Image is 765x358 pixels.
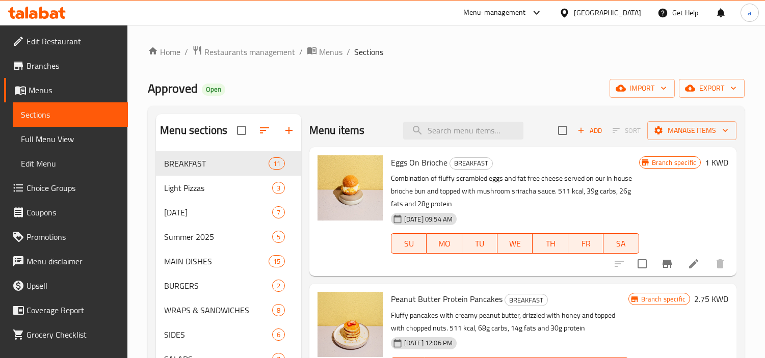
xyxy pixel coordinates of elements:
[552,120,573,141] span: Select section
[269,157,285,170] div: items
[164,206,272,218] span: [DATE]
[202,85,225,94] span: Open
[156,176,301,200] div: Light Pizzas3
[606,123,647,139] span: Select section first
[347,46,350,58] li: /
[192,45,295,59] a: Restaurants management
[694,292,728,306] h6: 2.75 KWD
[648,158,700,168] span: Branch specific
[533,233,568,254] button: TH
[4,225,128,249] a: Promotions
[29,84,120,96] span: Menus
[272,328,285,341] div: items
[156,151,301,176] div: BREAKFAST11
[164,328,272,341] span: SIDES
[4,78,128,102] a: Menus
[573,123,606,139] button: Add
[319,46,342,58] span: Menus
[164,157,268,170] span: BREAKFAST
[269,257,284,266] span: 15
[391,291,503,307] span: Peanut Butter Protein Pancakes
[21,157,120,170] span: Edit Menu
[537,236,564,251] span: TH
[273,306,284,315] span: 8
[272,182,285,194] div: items
[156,273,301,298] div: BURGERS2
[391,155,447,170] span: Eggs On Brioche
[603,233,639,254] button: SA
[573,123,606,139] span: Add item
[156,249,301,273] div: MAIN DISHES15
[391,309,628,335] p: Fluffy pancakes with creamy peanut butter, drizzled with honey and topped with chopped nuts. 511 ...
[202,84,225,96] div: Open
[252,118,277,143] span: Sort sections
[4,322,128,347] a: Grocery Checklist
[184,46,188,58] li: /
[27,280,120,292] span: Upsell
[21,108,120,121] span: Sections
[708,252,732,276] button: delete
[705,155,728,170] h6: 1 KWD
[148,77,198,100] span: Approved
[272,304,285,316] div: items
[450,157,493,170] div: BREAKFAST
[497,233,533,254] button: WE
[27,182,120,194] span: Choice Groups
[27,231,120,243] span: Promotions
[299,46,303,58] li: /
[655,124,728,137] span: Manage items
[354,46,383,58] span: Sections
[273,281,284,291] span: 2
[27,35,120,47] span: Edit Restaurant
[231,120,252,141] span: Select all sections
[272,280,285,292] div: items
[273,183,284,193] span: 3
[204,46,295,58] span: Restaurants management
[647,121,736,140] button: Manage items
[400,214,457,224] span: [DATE] 09:54 AM
[164,304,272,316] div: WRAPS & SANDWICHES
[679,79,745,98] button: export
[391,233,427,254] button: SU
[576,125,603,136] span: Add
[164,255,268,267] span: MAIN DISHES
[164,280,272,292] span: BURGERS
[463,7,526,19] div: Menu-management
[27,304,120,316] span: Coverage Report
[391,172,639,210] p: Combination of fluffy scrambled eggs and fat free cheese served on our in house brioche bun and t...
[160,123,227,138] h2: Menu sections
[164,231,272,243] span: Summer 2025
[273,208,284,217] span: 7
[273,330,284,340] span: 6
[148,45,745,59] nav: breadcrumb
[610,79,675,98] button: import
[505,294,548,306] div: BREAKFAST
[269,159,284,169] span: 11
[687,82,736,95] span: export
[4,298,128,322] a: Coverage Report
[4,176,128,200] a: Choice Groups
[427,233,462,254] button: MO
[637,294,690,304] span: Branch specific
[4,273,128,298] a: Upsell
[450,157,492,169] span: BREAKFAST
[273,232,284,242] span: 5
[27,206,120,218] span: Coupons
[4,53,128,78] a: Branches
[156,225,301,249] div: Summer 20255
[27,328,120,341] span: Grocery Checklist
[403,122,523,140] input: search
[505,294,547,306] span: BREAKFAST
[164,182,272,194] span: Light Pizzas
[748,7,751,18] span: a
[272,206,285,218] div: items
[4,29,128,53] a: Edit Restaurant
[688,258,700,270] a: Edit menu item
[4,249,128,273] a: Menu disclaimer
[466,236,493,251] span: TU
